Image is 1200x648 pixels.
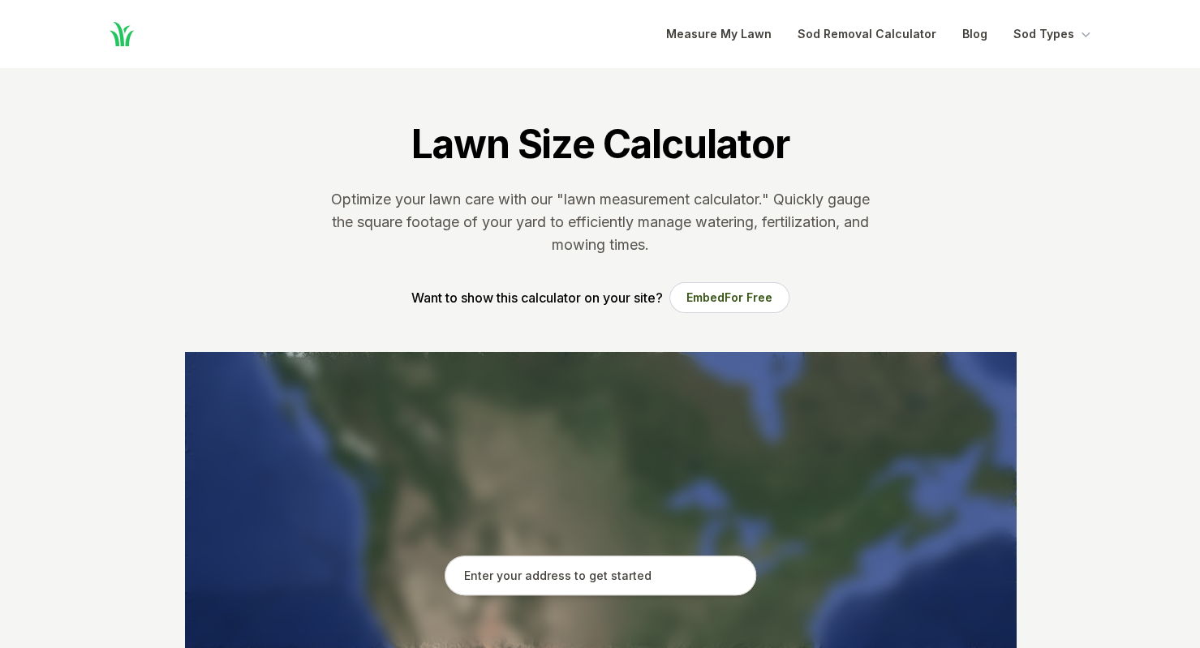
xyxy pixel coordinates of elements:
[669,282,789,313] button: EmbedFor Free
[725,290,772,304] span: For Free
[1013,24,1094,44] button: Sod Types
[328,188,873,256] p: Optimize your lawn care with our "lawn measurement calculator." Quickly gauge the square footage ...
[445,556,756,596] input: Enter your address to get started
[411,288,663,307] p: Want to show this calculator on your site?
[666,24,772,44] a: Measure My Lawn
[962,24,987,44] a: Blog
[411,120,789,169] h1: Lawn Size Calculator
[798,24,936,44] a: Sod Removal Calculator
